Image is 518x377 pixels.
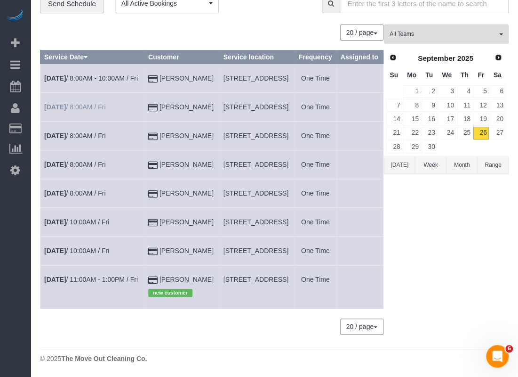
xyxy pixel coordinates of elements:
[44,132,105,139] a: [DATE]/ 8:00AM / Fri
[148,162,158,169] i: Credit Card Payment
[159,276,214,283] a: [PERSON_NAME]
[223,218,288,226] span: [STREET_ADDRESS]
[44,161,105,168] a: [DATE]/ 8:00AM / Fri
[438,113,455,125] a: 17
[6,9,24,23] img: Automaid Logo
[494,54,502,61] span: Next
[219,93,294,122] td: Service location
[294,150,336,179] td: Frequency
[418,54,455,62] span: September
[144,265,219,309] td: Customer
[336,208,383,237] td: Assigned to
[390,71,398,79] span: Sunday
[40,179,144,208] td: Schedule date
[486,345,509,368] iframe: Intercom live chat
[294,208,336,237] td: Frequency
[386,127,402,139] a: 21
[40,208,144,237] td: Schedule date
[478,156,509,174] button: Range
[386,140,402,153] a: 28
[415,156,446,174] button: Week
[44,189,66,197] b: [DATE]
[148,133,158,140] i: Credit Card Payment
[340,25,383,41] button: 20 / page
[505,345,513,352] span: 6
[148,105,158,111] i: Credit Card Payment
[492,51,505,65] a: Next
[223,74,288,82] span: [STREET_ADDRESS]
[457,99,472,112] a: 11
[223,276,288,283] span: [STREET_ADDRESS]
[490,85,505,98] a: 6
[407,71,416,79] span: Monday
[336,150,383,179] td: Assigned to
[159,189,214,197] a: [PERSON_NAME]
[403,85,420,98] a: 1
[384,156,415,174] button: [DATE]
[390,30,497,38] span: All Teams
[341,25,383,41] nav: Pagination navigation
[294,179,336,208] td: Frequency
[148,289,192,296] span: new customer
[40,93,144,122] td: Schedule date
[144,237,219,265] td: Customer
[144,122,219,150] td: Customer
[40,122,144,150] td: Schedule date
[44,247,109,254] a: [DATE]/ 10:00AM / Fri
[148,191,158,197] i: Credit Card Payment
[223,132,288,139] span: [STREET_ADDRESS]
[148,76,158,82] i: Credit Card Payment
[490,113,505,125] a: 20
[422,113,437,125] a: 16
[422,85,437,98] a: 2
[340,319,383,335] button: 20 / page
[219,150,294,179] td: Service location
[219,64,294,93] td: Service location
[490,127,505,139] a: 27
[44,132,66,139] b: [DATE]
[219,208,294,237] td: Service location
[425,71,433,79] span: Tuesday
[384,25,509,44] button: All Teams
[148,248,158,255] i: Credit Card Payment
[159,161,214,168] a: [PERSON_NAME]
[44,218,66,226] b: [DATE]
[144,179,219,208] td: Customer
[294,265,336,309] td: Frequency
[457,113,472,125] a: 18
[336,122,383,150] td: Assigned to
[144,93,219,122] td: Customer
[219,179,294,208] td: Service location
[457,127,472,139] a: 25
[44,103,105,111] a: [DATE]/ 8:00AM / Fri
[473,99,489,112] a: 12
[438,127,455,139] a: 24
[403,113,420,125] a: 15
[219,237,294,265] td: Service location
[490,99,505,112] a: 13
[438,99,455,112] a: 10
[294,237,336,265] td: Frequency
[294,122,336,150] td: Frequency
[478,71,484,79] span: Friday
[44,189,105,197] a: [DATE]/ 8:00AM / Fri
[384,25,509,39] ol: All Teams
[44,218,109,226] a: [DATE]/ 10:00AM / Fri
[40,237,144,265] td: Schedule date
[473,113,489,125] a: 19
[442,71,452,79] span: Wednesday
[336,50,383,64] th: Assigned to
[40,150,144,179] td: Schedule date
[44,247,66,254] b: [DATE]
[386,99,402,112] a: 7
[294,50,336,64] th: Frequency
[386,113,402,125] a: 14
[336,179,383,208] td: Assigned to
[403,127,420,139] a: 22
[341,319,383,335] nav: Pagination navigation
[159,74,214,82] a: [PERSON_NAME]
[44,276,66,283] b: [DATE]
[144,50,219,64] th: Customer
[144,150,219,179] td: Customer
[403,140,420,153] a: 29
